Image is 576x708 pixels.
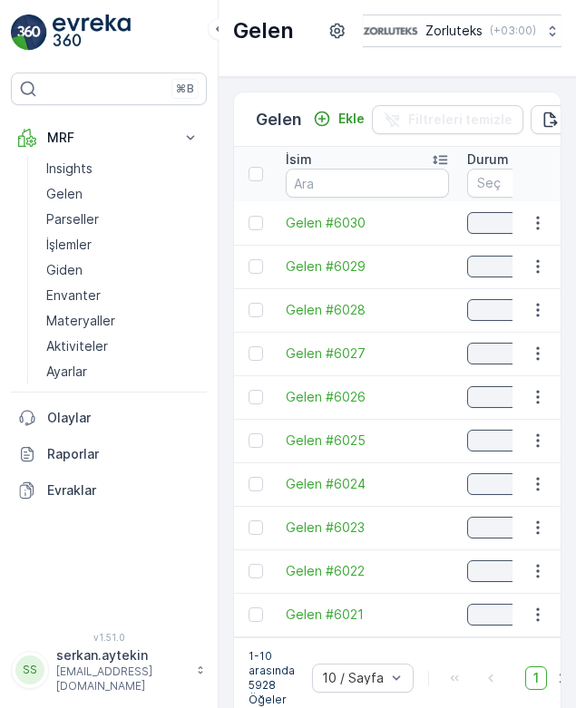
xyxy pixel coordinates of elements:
p: ⌘B [176,82,194,96]
p: Gelen [233,16,294,45]
p: Ekle [338,110,365,128]
p: Gelen [256,107,302,132]
div: Toggle Row Selected [249,433,263,448]
a: Olaylar [11,400,207,436]
a: Raporlar [11,436,207,472]
p: Durum [467,150,509,169]
p: İsim [286,150,312,169]
p: serkan.aytekin [56,646,187,664]
div: Toggle Row Selected [249,607,263,622]
a: Gelen #6030 [286,214,449,232]
button: Filtreleri temizle [372,105,523,134]
p: MRF [47,129,171,147]
button: SSserkan.aytekin[EMAIL_ADDRESS][DOMAIN_NAME] [11,646,207,693]
p: İşlemler [46,236,92,254]
a: Gelen #6029 [286,257,449,276]
a: Gelen #6023 [286,519,449,537]
p: Ayarlar [46,363,87,381]
a: Gelen #6025 [286,432,449,450]
a: Envanter [39,283,207,308]
input: Ara [286,169,449,198]
span: 1 [525,666,547,690]
p: Olaylar [47,409,200,427]
div: Toggle Row Selected [249,390,263,404]
p: Zorluteks [425,22,483,40]
p: [EMAIL_ADDRESS][DOMAIN_NAME] [56,664,187,693]
p: Aktiviteler [46,337,108,355]
p: Parseller [46,210,99,228]
div: Toggle Row Selected [249,216,263,230]
a: Gelen #6021 [286,606,449,624]
a: Materyaller [39,308,207,334]
button: Zorluteks(+03:00) [363,15,561,47]
p: Raporlar [47,445,200,463]
p: Filtreleri temizle [408,111,513,129]
div: Toggle Row Selected [249,564,263,578]
div: SS [15,655,44,684]
p: 1-10 arasında 5928 Öğeler [249,649,298,707]
a: Gelen #6026 [286,388,449,406]
img: 6-1-9-3_wQBzyll.png [363,21,418,41]
a: Ayarlar [39,359,207,384]
a: Evraklar [11,472,207,509]
a: Gelen [39,181,207,207]
img: logo [11,15,47,51]
button: MRF [11,120,207,156]
p: Insights [46,160,93,178]
button: Ekle [306,108,372,130]
a: Insights [39,156,207,181]
p: Evraklar [47,481,200,499]
p: Gelen [46,185,83,203]
a: Gelen #6027 [286,344,449,363]
div: Toggle Row Selected [249,520,263,535]
p: ( +03:00 ) [490,24,536,38]
span: 2 [551,666,575,690]
span: v 1.51.0 [11,632,207,643]
a: Parseller [39,207,207,232]
div: Toggle Row Selected [249,259,263,274]
a: Giden [39,257,207,283]
a: Gelen #6024 [286,475,449,493]
a: İşlemler [39,232,207,257]
a: Aktiviteler [39,334,207,359]
a: Gelen #6022 [286,562,449,580]
div: Toggle Row Selected [249,346,263,361]
img: logo_light-DOdMpM7g.png [53,15,131,51]
a: Gelen #6028 [286,301,449,319]
div: Toggle Row Selected [249,477,263,491]
p: Envanter [46,286,101,305]
p: Materyaller [46,312,115,330]
p: Giden [46,261,83,279]
div: Toggle Row Selected [249,303,263,317]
